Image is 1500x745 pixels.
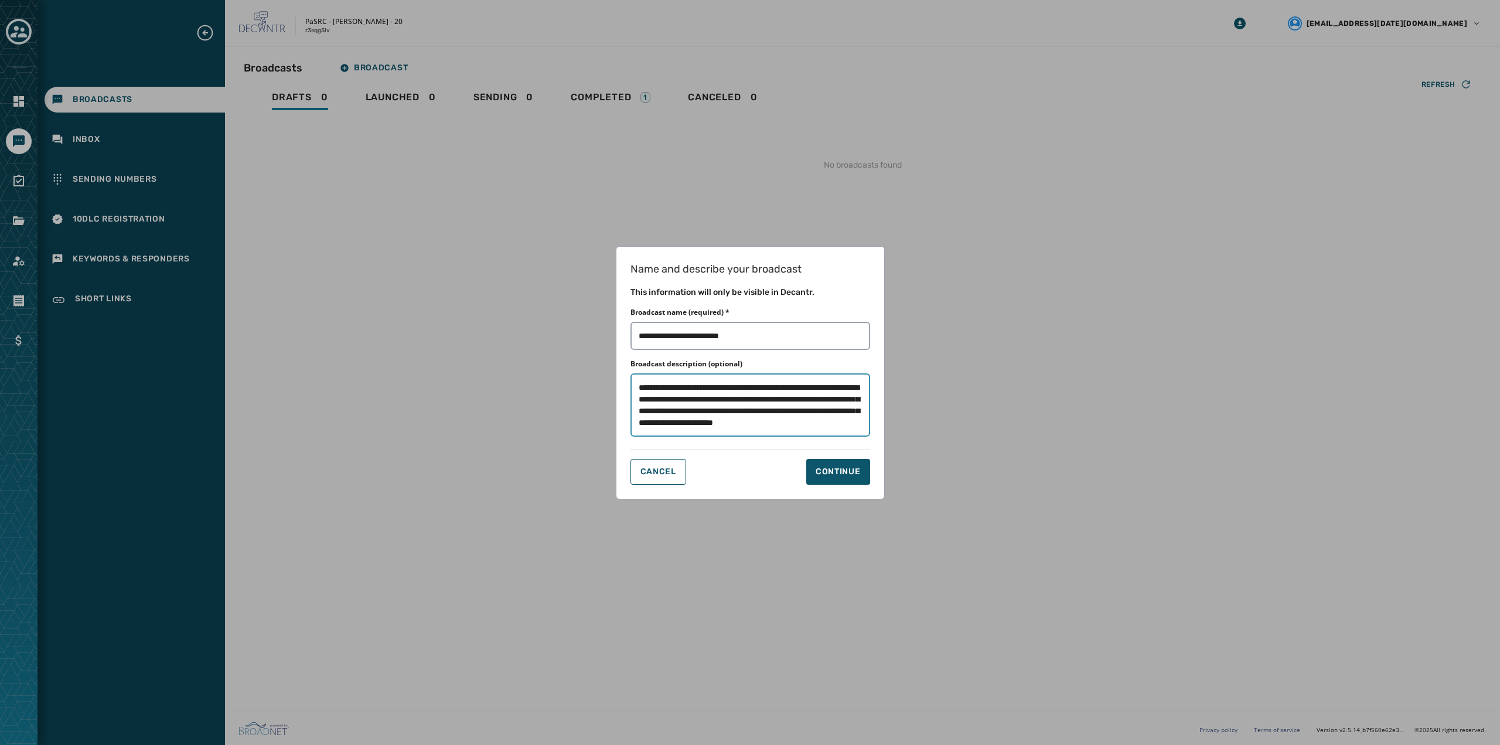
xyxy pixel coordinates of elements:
h2: This information will only be visible in Decantr. [630,287,870,298]
div: Continue [816,466,861,478]
label: Broadcast description (optional) [630,359,742,369]
button: Continue [806,459,870,485]
span: Cancel [640,467,676,477]
label: Broadcast name (required) * [630,308,729,317]
h1: Name and describe your broadcast [630,261,870,277]
button: Cancel [630,459,686,485]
